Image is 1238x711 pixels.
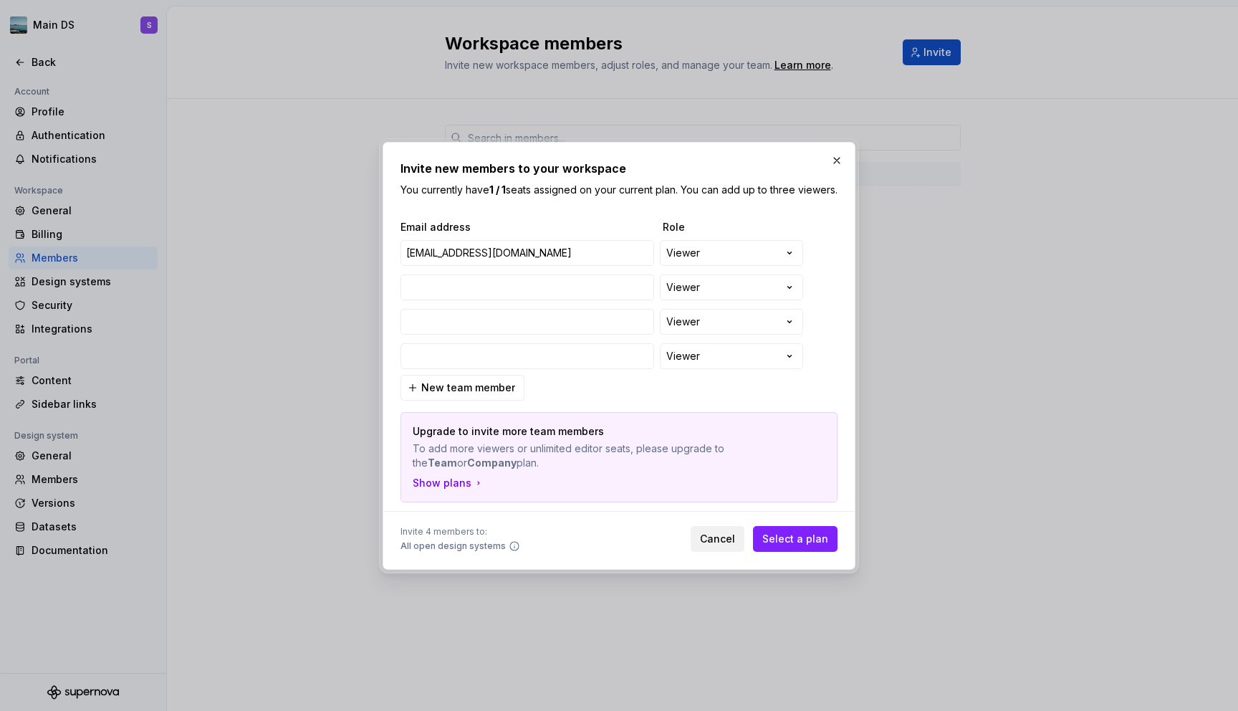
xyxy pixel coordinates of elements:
[413,424,725,439] p: Upgrade to invite more team members
[428,457,457,469] strong: Team
[421,381,515,395] span: New team member
[400,526,520,538] span: Invite 4 members to:
[400,540,506,552] span: All open design systems
[691,526,744,552] button: Cancel
[400,375,524,401] button: New team member
[400,220,657,234] span: Email address
[663,220,806,234] span: Role
[413,476,484,490] button: Show plans
[489,183,506,196] b: 1 / 1
[400,160,838,177] h2: Invite new members to your workspace
[413,442,725,470] p: To add more viewers or unlimited editor seats, please upgrade to the or plan.
[467,457,517,469] strong: Company
[762,532,828,546] span: Select a plan
[700,532,735,546] span: Cancel
[753,526,838,552] button: Select a plan
[400,183,838,197] p: You currently have seats assigned on your current plan. You can add up to three viewers.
